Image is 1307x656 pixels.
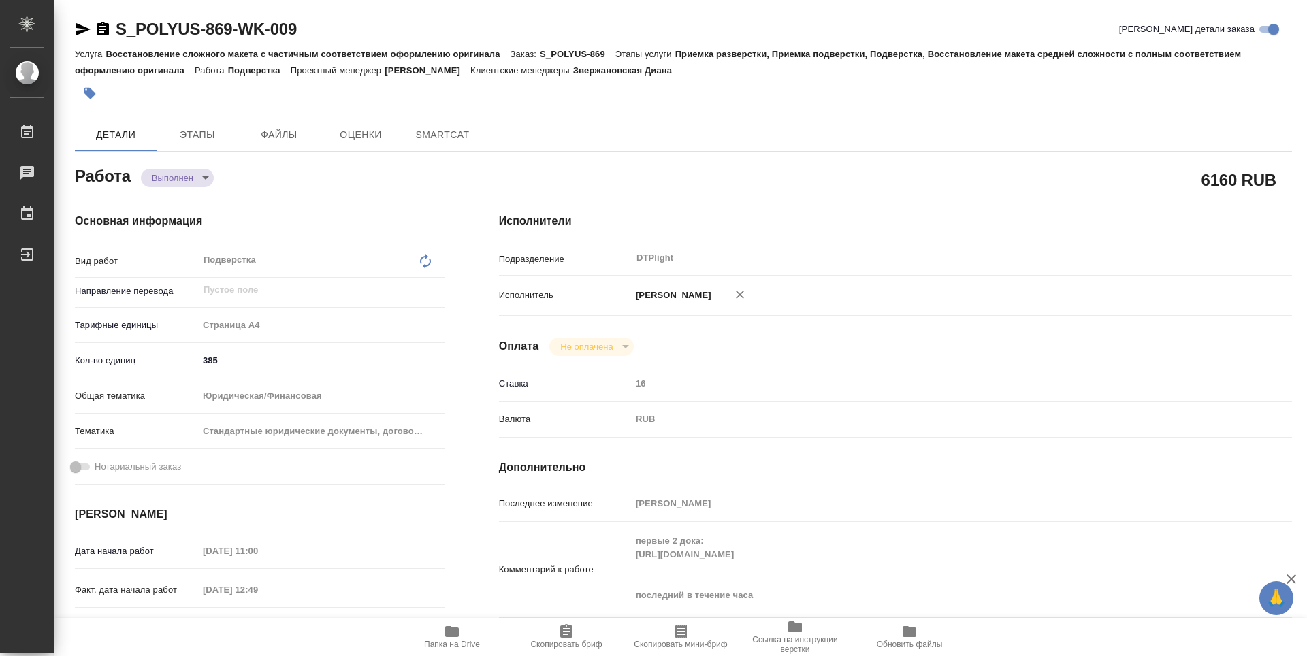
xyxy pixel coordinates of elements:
button: Скопировать бриф [509,618,624,656]
div: RUB [631,408,1226,431]
span: 🙏 [1265,584,1288,612]
button: Выполнен [148,172,197,184]
div: Страница А4 [198,314,445,337]
p: Подверстка [228,65,291,76]
span: Нотариальный заказ [95,460,181,474]
span: Скопировать бриф [530,640,602,649]
p: Вид работ [75,255,198,268]
span: Обновить файлы [877,640,943,649]
h4: Основная информация [75,213,445,229]
h4: Дополнительно [499,459,1292,476]
span: SmartCat [410,127,475,144]
button: Обновить файлы [852,618,967,656]
span: Этапы [165,127,230,144]
input: Пустое поле [198,580,317,600]
span: Скопировать мини-бриф [634,640,727,649]
h4: Оплата [499,338,539,355]
p: Клиентские менеджеры [470,65,573,76]
button: Папка на Drive [395,618,509,656]
p: Заказ: [511,49,540,59]
p: Проектный менеджер [291,65,385,76]
p: Комментарий к работе [499,563,631,576]
p: [PERSON_NAME] [631,289,711,302]
textarea: первые 2 дока: [URL][DOMAIN_NAME] последний в течение часа [631,529,1226,607]
h4: Исполнители [499,213,1292,229]
p: [PERSON_NAME] [385,65,470,76]
p: Факт. дата начала работ [75,583,198,597]
p: Ставка [499,377,631,391]
button: 🙏 [1259,581,1293,615]
input: Пустое поле [202,282,413,298]
div: Выполнен [549,338,633,356]
p: Восстановление сложного макета с частичным соответствием оформлению оригинала [106,49,510,59]
h4: [PERSON_NAME] [75,506,445,523]
input: Пустое поле [631,493,1226,513]
p: Этапы услуги [615,49,675,59]
h2: Работа [75,163,131,187]
div: Юридическая/Финансовая [198,384,445,408]
p: Валюта [499,412,631,426]
button: Скопировать мини-бриф [624,618,738,656]
button: Удалить исполнителя [725,280,755,310]
span: Файлы [246,127,312,144]
input: Пустое поле [198,615,317,635]
a: S_POLYUS-869-WK-009 [116,20,297,38]
button: Скопировать ссылку для ЯМессенджера [75,21,91,37]
h2: 6160 RUB [1201,168,1276,191]
button: Скопировать ссылку [95,21,111,37]
span: [PERSON_NAME] детали заказа [1119,22,1255,36]
p: Услуга [75,49,106,59]
span: Ссылка на инструкции верстки [746,635,844,654]
input: Пустое поле [631,374,1226,393]
p: S_POLYUS-869 [540,49,615,59]
p: Направление перевода [75,284,198,298]
p: Дата начала работ [75,544,198,558]
p: Подразделение [499,252,631,266]
div: Стандартные юридические документы, договоры, уставы [198,420,445,443]
p: Звержановская Диана [573,65,682,76]
span: Детали [83,127,148,144]
p: Последнее изменение [499,497,631,510]
div: Выполнен [141,169,214,187]
button: Не оплачена [556,341,617,352]
p: Тематика [75,425,198,438]
input: Пустое поле [198,541,317,561]
p: Общая тематика [75,389,198,403]
span: Оценки [328,127,393,144]
input: ✎ Введи что-нибудь [198,350,445,370]
span: Папка на Drive [424,640,480,649]
button: Ссылка на инструкции верстки [738,618,852,656]
p: Кол-во единиц [75,354,198,367]
p: Тарифные единицы [75,318,198,332]
p: Исполнитель [499,289,631,302]
p: Работа [195,65,228,76]
button: Добавить тэг [75,78,105,108]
